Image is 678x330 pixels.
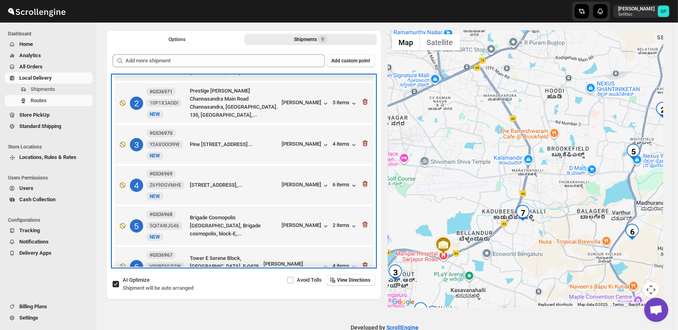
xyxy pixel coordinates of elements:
[5,39,92,50] button: Home
[282,141,330,149] div: [PERSON_NAME]
[538,302,573,307] button: Keyboard shortcuts
[106,48,382,270] div: Selected Shipments
[5,301,92,312] button: Billing Plans
[150,194,160,199] span: NEW
[577,302,608,307] span: Map data ©2025
[150,141,180,148] span: Y2AXOOOI9W
[150,89,173,95] b: #GS36971
[658,6,669,17] span: Sulakshana Pundle
[332,58,370,64] span: Add custom point
[150,182,181,188] span: Z6Y9DGVMHE
[5,50,92,61] button: Analytics
[333,181,358,190] button: 6 items
[264,261,322,273] div: [PERSON_NAME] Sharm...
[5,95,92,106] button: Routes
[282,222,330,230] button: [PERSON_NAME]
[661,9,666,14] text: SP
[130,138,143,151] div: 3
[150,263,181,270] span: V00BDVLD2W
[19,303,47,309] span: Billing Plans
[390,297,417,307] a: Open this area in Google Maps (opens a new window)
[31,86,55,92] span: Shipments
[282,181,330,190] button: [PERSON_NAME]
[19,239,49,245] span: Notifications
[19,250,51,256] span: Delivery Apps
[297,277,322,283] span: Avoid Tolls
[19,112,49,118] span: Store PickUp
[19,315,38,321] span: Settings
[150,234,160,240] span: NEW
[294,35,327,43] div: Shipments
[5,61,92,72] button: All Orders
[19,185,33,191] span: Users
[190,140,279,148] div: Pine [STREET_ADDRESS]...
[420,34,460,50] button: Show satellite imagery
[150,171,173,177] b: #GS36969
[333,263,358,271] button: 4 items
[387,264,403,280] div: 3
[19,196,55,202] span: Cash Collection
[333,222,358,230] button: 2 items
[515,205,531,221] div: 7
[333,141,358,149] button: 4 items
[5,312,92,324] button: Settings
[390,297,417,307] img: Google
[19,227,40,233] span: Tracking
[19,154,76,160] span: Locations, Rules & Rates
[150,252,173,258] b: #GS36967
[130,219,143,233] div: 5
[618,6,655,12] p: [PERSON_NAME]
[337,277,371,283] span: View Directions
[5,183,92,194] button: Users
[190,254,261,278] div: Tower E Serene Block, [GEOGRAPHIC_DATA], E-0429, [GEOGRAPHIC_DATA]...
[413,302,429,318] div: 8
[264,261,330,273] button: [PERSON_NAME] Sharm...
[130,179,143,192] div: 4
[5,152,92,163] button: Locations, Rules & Rates
[8,175,92,181] span: Users Permissions
[125,54,325,67] input: Add more shipment
[5,84,92,95] button: Shipments
[150,153,160,159] span: NEW
[613,5,670,18] button: User menu
[655,102,671,118] div: 2
[8,217,92,223] span: Configurations
[624,224,640,240] div: 6
[150,212,173,217] b: #GS36968
[150,111,160,117] span: NEW
[8,31,92,37] span: Dashboard
[31,97,47,103] span: Routes
[326,274,376,286] button: View Directions
[6,1,67,21] img: ScrollEngine
[19,64,43,70] span: All Orders
[333,99,358,107] button: 3 items
[5,248,92,259] button: Delivery Apps
[190,181,279,189] div: [STREET_ADDRESS],...
[643,282,659,298] button: Map camera controls
[612,302,624,307] a: Terms
[150,130,173,136] b: #GS36970
[190,214,279,238] div: Brigade Cosmopolis [GEOGRAPHIC_DATA], Brigade cosmopolis, block-E,...
[19,52,41,58] span: Analytics
[625,144,641,160] div: 5
[168,36,185,43] span: Options
[392,34,420,50] button: Show street map
[327,54,375,67] button: Add custom point
[629,302,661,307] a: Report a map error
[190,87,279,119] div: Prestige [PERSON_NAME] Channasandra Main Road Channasandra, [GEOGRAPHIC_DATA]. 135, [GEOGRAPHIC_D...
[644,298,668,322] a: Open chat
[19,123,61,129] span: Standard Shipping
[425,306,441,322] div: 1
[111,34,243,45] button: All Route Options
[130,97,143,110] div: 2
[130,260,143,273] div: 6
[321,36,324,43] span: 9
[282,99,330,107] button: [PERSON_NAME]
